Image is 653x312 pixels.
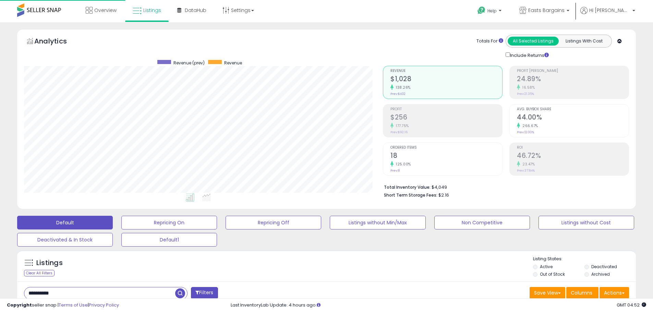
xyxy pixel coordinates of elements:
[517,152,629,161] h2: 46.72%
[517,113,629,123] h2: 44.00%
[390,113,502,123] h2: $256
[520,123,538,128] small: 266.67%
[528,7,565,14] span: Easts Bargains
[517,108,629,111] span: Avg. Buybox Share
[517,169,535,173] small: Prev: 37.84%
[517,92,534,96] small: Prev: 21.35%
[34,36,80,48] h5: Analytics
[390,75,502,84] h2: $1,028
[89,302,119,308] a: Privacy Policy
[394,85,411,90] small: 138.26%
[384,184,431,190] b: Total Inventory Value:
[224,60,242,66] span: Revenue
[390,152,502,161] h2: 18
[540,271,565,277] label: Out of Stock
[520,162,535,167] small: 23.47%
[517,75,629,84] h2: 24.89%
[17,216,113,229] button: Default
[477,6,486,15] i: Get Help
[384,192,437,198] b: Short Term Storage Fees:
[121,233,217,247] button: Default1
[487,8,497,14] span: Help
[24,270,55,276] div: Clear All Filters
[185,7,206,14] span: DataHub
[558,37,609,46] button: Listings With Cost
[508,37,559,46] button: All Selected Listings
[476,38,503,45] div: Totals For
[520,85,535,90] small: 16.58%
[539,216,634,229] button: Listings without Cost
[438,192,449,198] span: $2.16
[394,123,409,128] small: 177.75%
[517,69,629,73] span: Profit [PERSON_NAME]
[384,183,624,191] li: $4,049
[59,302,88,308] a: Terms of Use
[580,7,635,22] a: Hi [PERSON_NAME]
[390,130,408,134] small: Prev: $92.16
[390,108,502,111] span: Profit
[617,302,646,308] span: 2025-10-14 04:52 GMT
[517,146,629,150] span: ROI
[500,51,557,59] div: Include Returns
[226,216,321,229] button: Repricing Off
[173,60,205,66] span: Revenue (prev)
[330,216,425,229] button: Listings without Min/Max
[231,302,646,309] div: Last InventoryLab Update: 4 hours ago.
[589,7,630,14] span: Hi [PERSON_NAME]
[390,146,502,150] span: Ordered Items
[390,69,502,73] span: Revenue
[571,289,592,296] span: Columns
[540,264,553,270] label: Active
[36,258,63,268] h5: Listings
[94,7,117,14] span: Overview
[143,7,161,14] span: Listings
[472,1,508,22] a: Help
[394,162,411,167] small: 125.00%
[191,287,218,299] button: Filters
[530,287,565,299] button: Save View
[434,216,530,229] button: Non Competitive
[121,216,217,229] button: Repricing On
[566,287,598,299] button: Columns
[600,287,629,299] button: Actions
[591,264,617,270] label: Deactivated
[17,233,113,247] button: Deactivated & In Stock
[7,302,32,308] strong: Copyright
[533,256,636,262] p: Listing States:
[591,271,610,277] label: Archived
[517,130,534,134] small: Prev: 12.00%
[7,302,119,309] div: seller snap | |
[390,92,406,96] small: Prev: $432
[390,169,400,173] small: Prev: 8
